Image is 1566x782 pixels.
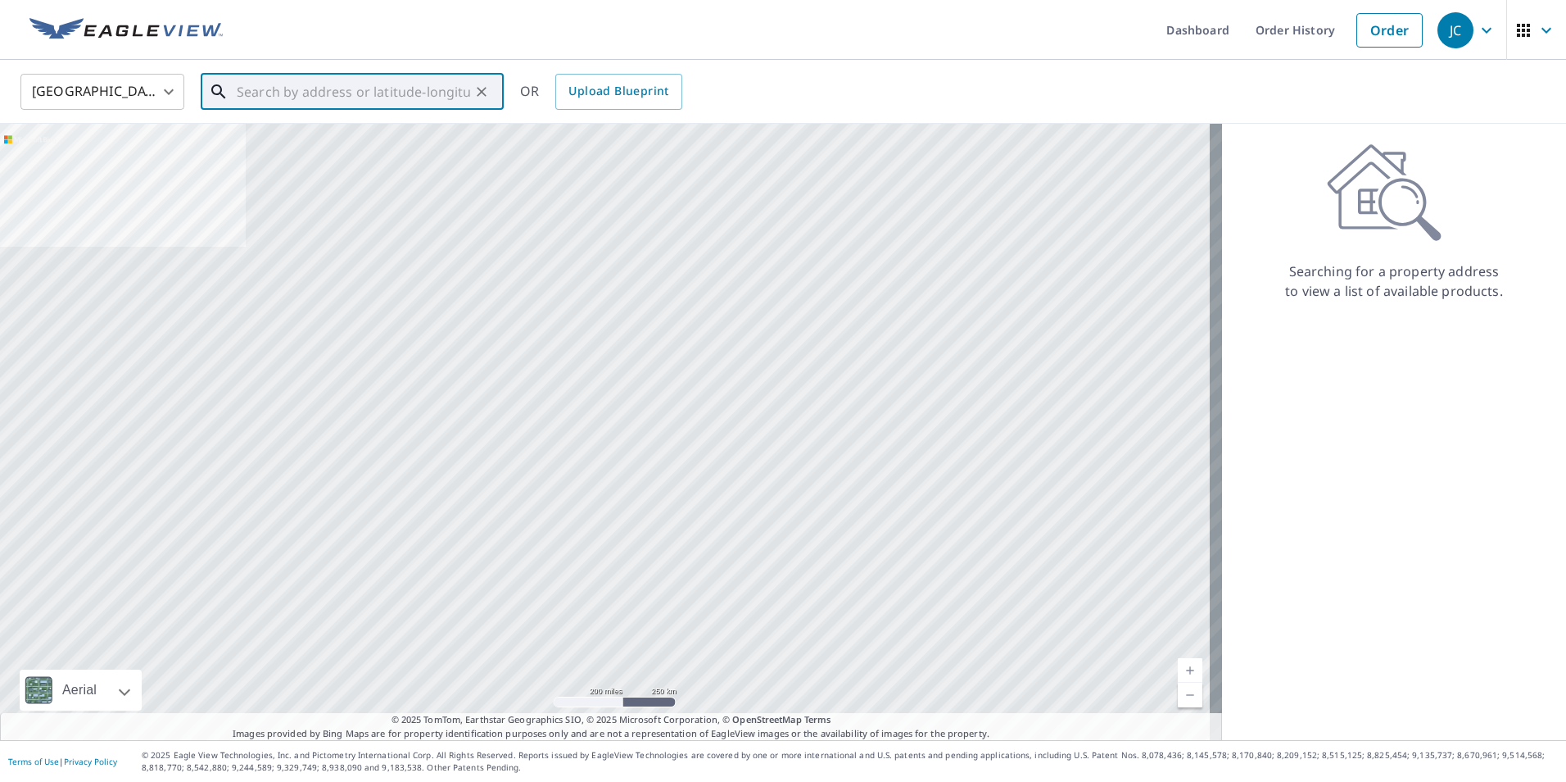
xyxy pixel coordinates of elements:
a: Order [1356,13,1423,48]
a: Upload Blueprint [555,74,681,110]
div: JC [1437,12,1473,48]
a: Current Level 5, Zoom Out [1178,683,1202,707]
p: Searching for a property address to view a list of available products. [1284,261,1504,301]
div: [GEOGRAPHIC_DATA] [20,69,184,115]
a: Terms of Use [8,756,59,767]
input: Search by address or latitude-longitude [237,69,470,115]
a: Current Level 5, Zoom In [1178,658,1202,683]
div: Aerial [57,670,102,711]
img: EV Logo [29,18,223,43]
p: | [8,757,117,766]
span: Upload Blueprint [568,81,668,102]
div: OR [520,74,682,110]
div: Aerial [20,670,142,711]
p: © 2025 Eagle View Technologies, Inc. and Pictometry International Corp. All Rights Reserved. Repo... [142,749,1558,774]
span: © 2025 TomTom, Earthstar Geographics SIO, © 2025 Microsoft Corporation, © [391,713,831,727]
button: Clear [470,80,493,103]
a: Privacy Policy [64,756,117,767]
a: OpenStreetMap [732,713,801,725]
a: Terms [804,713,831,725]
